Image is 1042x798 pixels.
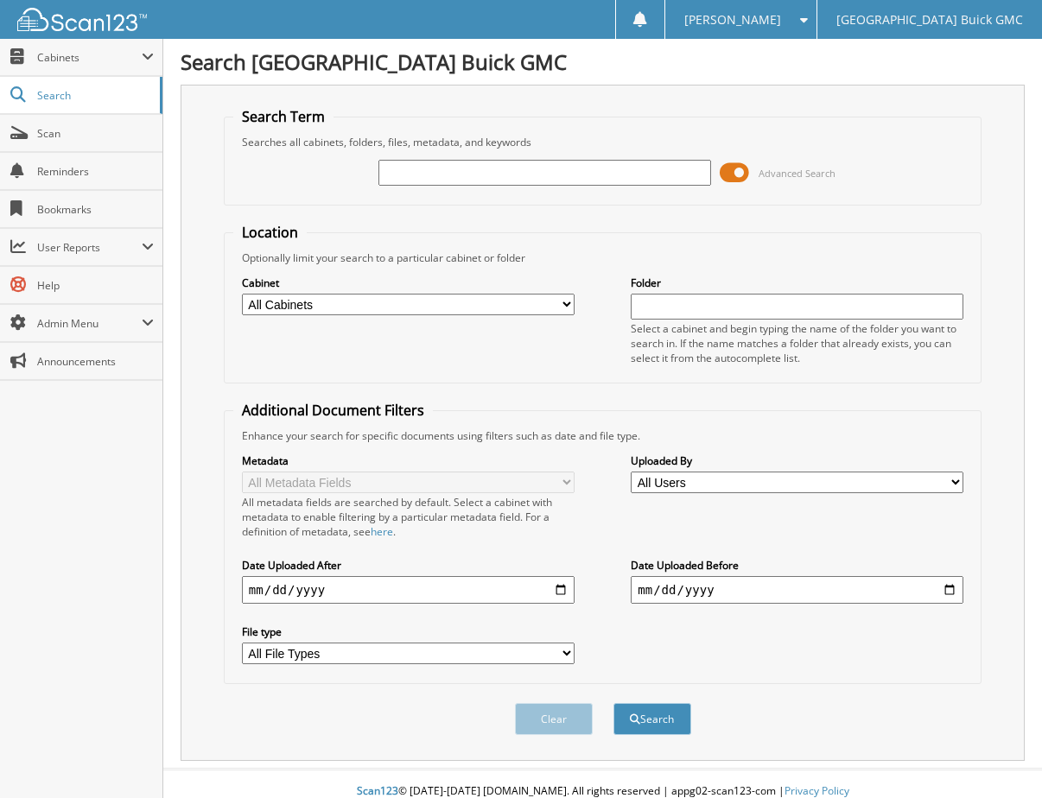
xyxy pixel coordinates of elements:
[631,576,963,604] input: end
[233,250,972,265] div: Optionally limit your search to a particular cabinet or folder
[37,316,142,331] span: Admin Menu
[242,558,575,573] label: Date Uploaded After
[233,428,972,443] div: Enhance your search for specific documents using filters such as date and file type.
[233,135,972,149] div: Searches all cabinets, folders, files, metadata, and keywords
[37,278,154,293] span: Help
[836,15,1023,25] span: [GEOGRAPHIC_DATA] Buick GMC
[181,47,1025,76] h1: Search [GEOGRAPHIC_DATA] Buick GMC
[242,275,575,290] label: Cabinet
[785,783,849,798] a: Privacy Policy
[17,8,147,31] img: scan123-logo-white.svg
[242,495,575,539] div: All metadata fields are searched by default. Select a cabinet with metadata to enable filtering b...
[631,558,963,573] label: Date Uploaded Before
[37,240,142,255] span: User Reports
[37,50,142,65] span: Cabinets
[233,223,307,242] legend: Location
[613,703,691,735] button: Search
[759,167,836,180] span: Advanced Search
[357,783,398,798] span: Scan123
[37,164,154,179] span: Reminders
[371,524,393,539] a: here
[631,321,963,365] div: Select a cabinet and begin typing the name of the folder you want to search in. If the name match...
[37,126,154,141] span: Scan
[684,15,781,25] span: [PERSON_NAME]
[242,624,575,639] label: File type
[37,354,154,369] span: Announcements
[515,703,593,735] button: Clear
[233,401,433,420] legend: Additional Document Filters
[37,88,151,103] span: Search
[233,107,334,126] legend: Search Term
[631,275,963,290] label: Folder
[242,453,575,468] label: Metadata
[631,453,963,468] label: Uploaded By
[37,202,154,217] span: Bookmarks
[242,576,575,604] input: start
